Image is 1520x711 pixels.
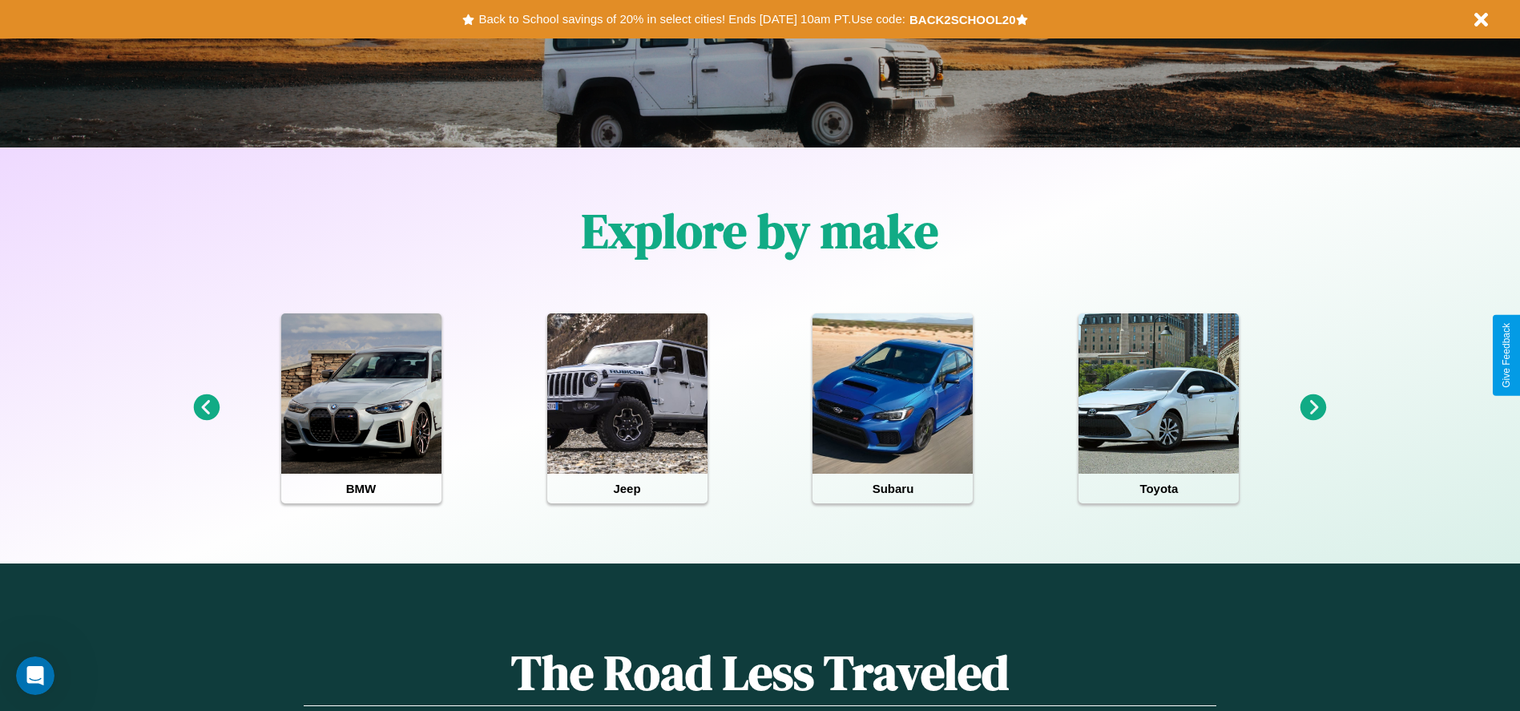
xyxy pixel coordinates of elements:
[1501,323,1512,388] div: Give Feedback
[304,640,1216,706] h1: The Road Less Traveled
[281,474,441,503] h4: BMW
[547,474,708,503] h4: Jeep
[812,474,973,503] h4: Subaru
[582,198,938,264] h1: Explore by make
[909,13,1016,26] b: BACK2SCHOOL20
[1079,474,1239,503] h4: Toyota
[474,8,909,30] button: Back to School savings of 20% in select cities! Ends [DATE] 10am PT.Use code:
[16,656,54,695] iframe: Intercom live chat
